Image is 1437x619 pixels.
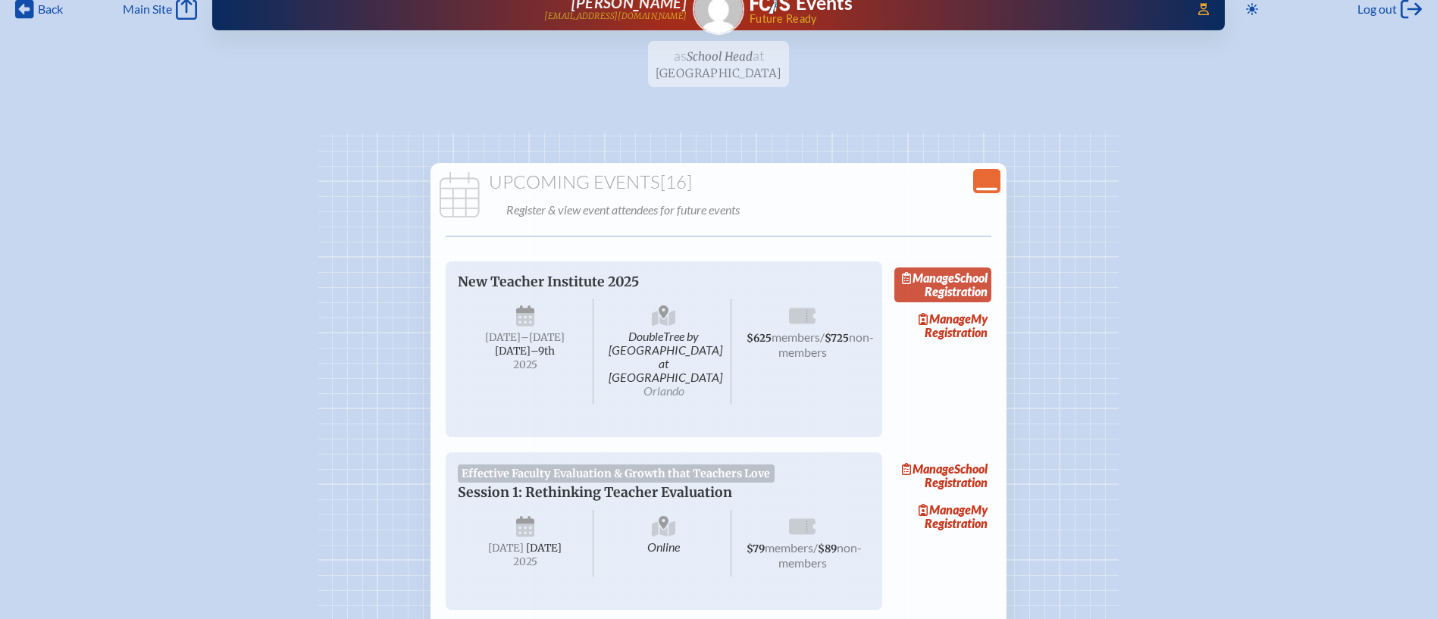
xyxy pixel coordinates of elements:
[470,359,581,370] span: 2025
[894,499,991,534] a: ManageMy Registration
[488,542,524,555] span: [DATE]
[902,270,954,285] span: Manage
[818,542,837,555] span: $89
[437,172,1000,193] h1: Upcoming Events
[506,199,997,220] p: Register & view event attendees for future events
[750,14,1176,24] span: Future Ready
[765,540,813,555] span: members
[902,461,954,476] span: Manage
[643,383,684,398] span: Orlando
[747,332,772,345] span: $625
[544,11,687,21] p: [EMAIL_ADDRESS][DOMAIN_NAME]
[813,540,818,555] span: /
[596,510,732,577] span: Online
[458,274,639,290] span: New Teacher Institute 2025
[485,331,521,344] span: [DATE]
[894,267,991,302] a: ManageSchool Registration
[1357,2,1397,17] span: Log out
[458,484,732,501] span: Session 1: Rethinking Teacher Evaluation
[521,331,565,344] span: –[DATE]
[919,311,971,326] span: Manage
[778,330,875,359] span: non-members
[458,464,775,483] span: Effective Faculty Evaluation & Growth that Teachers Love
[38,2,63,17] span: Back
[772,330,820,344] span: members
[596,299,732,404] span: DoubleTree by [GEOGRAPHIC_DATA] at [GEOGRAPHIC_DATA]
[123,2,172,17] span: Main Site
[747,542,765,555] span: $79
[526,542,562,555] span: [DATE]
[470,556,581,567] span: 2025
[894,308,991,343] a: ManageMy Registration
[660,170,692,193] span: [16]
[894,458,991,493] a: ManageSchool Registration
[919,502,971,517] span: Manage
[778,540,863,570] span: non-members
[820,330,825,344] span: /
[825,332,849,345] span: $725
[495,345,555,358] span: [DATE]–⁠9th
